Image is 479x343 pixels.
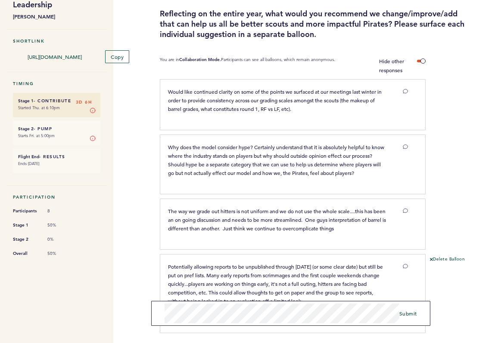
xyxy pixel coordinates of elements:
small: Stage 1 [18,98,34,104]
time: Ends [DATE] [18,161,39,166]
span: 50% [47,251,73,257]
b: Collaboration Mode. [179,57,221,62]
span: Potentially allowing reports to be unpublished through [DATE] (or some clear date) but still be p... [168,263,384,304]
button: Copy [105,50,129,63]
h6: - Results [18,154,95,159]
span: Participants [13,207,39,215]
span: Stage 2 [13,235,39,244]
span: 3D 6H [76,98,92,107]
span: Hide other responses [379,58,404,73]
h5: Shortlink [13,38,100,44]
span: Submit [399,310,417,317]
span: Would like continued clarity on some of the points we surfaced at our meetings last winter in ord... [168,88,383,112]
button: Delete Balloon [430,256,465,263]
span: Overall [13,249,39,258]
span: Stage 1 [13,221,39,230]
h3: Reflecting on the entire year, what would you recommend we change/improve/add that can help us al... [160,9,473,40]
span: 8 [47,208,73,214]
span: Why does the model consider hype? Certainly understand that it is absolutely helpful to know wher... [168,144,386,176]
span: 50% [47,222,73,228]
b: [PERSON_NAME] [13,12,100,21]
span: Copy [111,53,124,60]
time: Started Thu. at 6:10pm [18,105,60,110]
p: You are in Participants can see all balloons, which remain anonymous. [160,57,335,75]
span: 0% [47,236,73,242]
h5: Participation [13,194,100,200]
h6: - Pump [18,126,95,132]
h5: Timing [13,81,100,86]
time: Starts Fri. at 5:00pm [18,133,55,138]
small: Flight End [18,154,39,159]
h6: - Contribute [18,98,95,104]
button: Submit [399,309,417,318]
span: The way we grade out hitters is not uniform and we do not use the whole scale....this has been an... [168,208,387,232]
small: Stage 2 [18,126,34,132]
